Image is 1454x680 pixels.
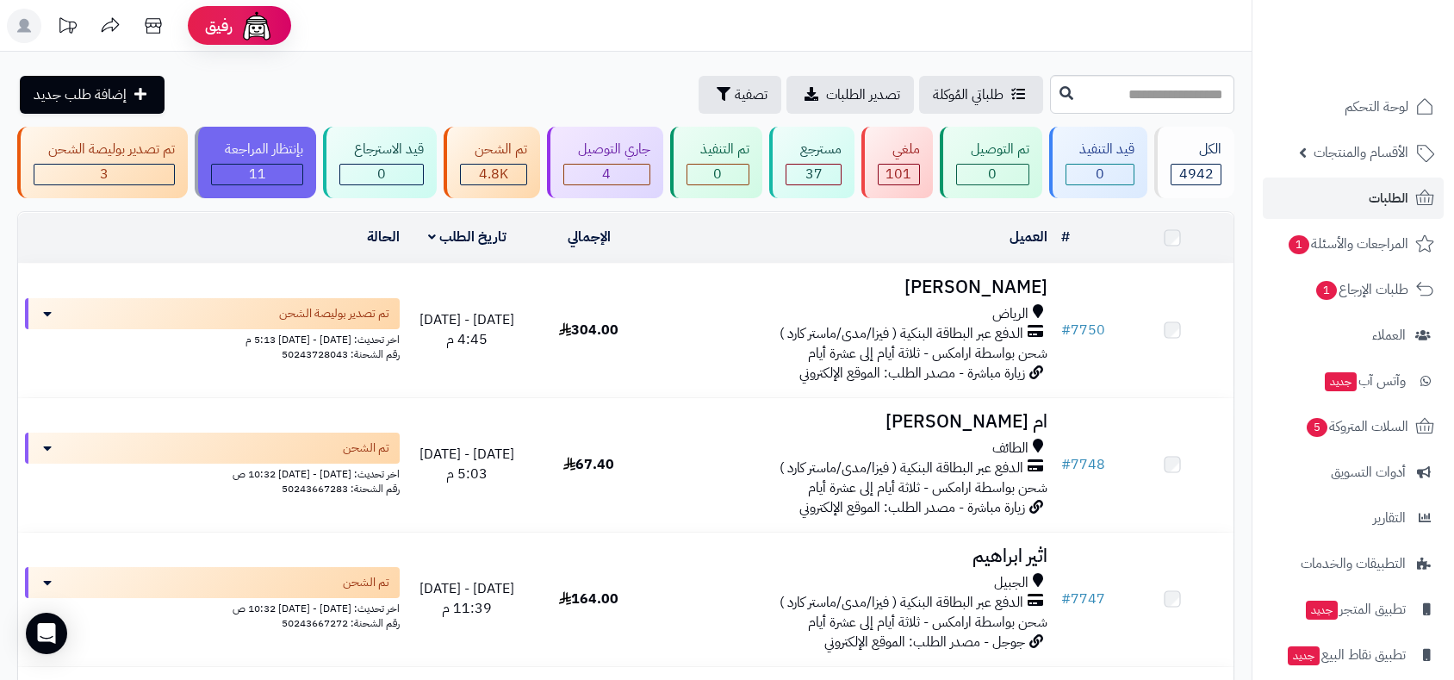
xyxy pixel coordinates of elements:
span: الرياض [992,304,1028,324]
span: شحن بواسطة ارامكس - ثلاثة أيام إلى عشرة أيام [808,612,1047,633]
div: الكل [1171,140,1221,159]
a: العميل [1010,227,1047,247]
a: الإجمالي [568,227,611,247]
h3: ام [PERSON_NAME] [656,412,1047,432]
span: رقم الشحنة: 50243667283 [282,481,400,496]
span: 0 [713,164,722,184]
span: جديد [1288,646,1320,665]
span: رقم الشحنة: 50243728043 [282,346,400,362]
div: تم الشحن [460,140,527,159]
div: 0 [1066,165,1134,184]
span: جديد [1306,601,1338,620]
div: مسترجع [786,140,842,159]
h3: اثير ابراهيم [656,546,1047,566]
span: شحن بواسطة ارامكس - ثلاثة أيام إلى عشرة أيام [808,477,1047,498]
a: تم الشحن 4.8K [440,127,544,198]
a: أدوات التسويق [1263,452,1444,493]
span: 5 [1306,417,1328,438]
a: #7748 [1061,454,1105,475]
div: تم تصدير بوليصة الشحن [34,140,175,159]
span: الأقسام والمنتجات [1314,140,1408,165]
a: الكل4942 [1151,127,1238,198]
a: الطلبات [1263,178,1444,219]
span: طلبات الإرجاع [1314,278,1408,302]
span: 0 [377,164,386,184]
span: رقم الشحنة: 50243667272 [282,615,400,631]
img: logo-2.png [1337,28,1438,65]
span: التطبيقات والخدمات [1301,552,1406,576]
span: الدفع عبر البطاقة البنكية ( فيزا/مدى/ماستر كارد ) [780,593,1023,613]
span: 0 [1096,164,1104,184]
span: إضافة طلب جديد [34,84,127,105]
span: تم الشحن [343,440,389,457]
div: 4 [564,165,649,184]
span: 304.00 [559,320,618,340]
a: تم تصدير بوليصة الشحن 3 [14,127,191,198]
span: تطبيق نقاط البيع [1286,643,1406,667]
span: 101 [885,164,911,184]
span: [DATE] - [DATE] 5:03 م [419,444,514,484]
a: تصدير الطلبات [786,76,914,114]
div: تم التوصيل [956,140,1029,159]
span: السلات المتروكة [1305,415,1408,439]
a: تحديثات المنصة [46,9,89,47]
span: رفيق [205,16,233,36]
span: وآتس آب [1323,369,1406,393]
span: [DATE] - [DATE] 4:45 م [419,309,514,350]
span: تطبيق المتجر [1304,597,1406,621]
a: طلبات الإرجاع1 [1263,269,1444,310]
span: تم الشحن [343,574,389,591]
span: طلباتي المُوكلة [933,84,1004,105]
a: الحالة [367,227,400,247]
span: المراجعات والأسئلة [1287,232,1408,256]
a: #7750 [1061,320,1105,340]
span: 4942 [1179,164,1214,184]
span: زيارة مباشرة - مصدر الطلب: الموقع الإلكتروني [799,497,1025,518]
div: اخر تحديث: [DATE] - [DATE] 5:13 م [25,329,400,347]
span: لوحة التحكم [1345,95,1408,119]
span: 3 [100,164,109,184]
span: # [1061,454,1071,475]
div: 0 [340,165,423,184]
div: 0 [957,165,1028,184]
div: تم التنفيذ [687,140,750,159]
a: التقارير [1263,497,1444,539]
div: اخر تحديث: [DATE] - [DATE] 10:32 ص [25,598,400,616]
img: ai-face.png [239,9,274,43]
a: لوحة التحكم [1263,86,1444,128]
div: قيد التنفيذ [1066,140,1135,159]
div: 101 [879,165,919,184]
a: تطبيق نقاط البيعجديد [1263,634,1444,676]
a: وآتس آبجديد [1263,360,1444,402]
span: 1 [1288,234,1310,255]
span: جديد [1325,372,1357,391]
span: 4.8K [479,164,508,184]
a: تاريخ الطلب [428,227,506,247]
a: تم التوصيل 0 [936,127,1046,198]
span: الدفع عبر البطاقة البنكية ( فيزا/مدى/ماستر كارد ) [780,459,1023,478]
span: [DATE] - [DATE] 11:39 م [419,578,514,619]
div: 4784 [461,165,526,184]
a: قيد الاسترجاع 0 [320,127,440,198]
span: تم تصدير بوليصة الشحن [279,305,389,322]
span: زيارة مباشرة - مصدر الطلب: الموقع الإلكتروني [799,363,1025,384]
button: تصفية [699,76,781,114]
span: 0 [988,164,997,184]
a: جاري التوصيل 4 [544,127,667,198]
div: 3 [34,165,174,184]
div: قيد الاسترجاع [339,140,424,159]
span: # [1061,589,1071,609]
a: بإنتظار المراجعة 11 [191,127,320,198]
div: جاري التوصيل [563,140,650,159]
span: 11 [249,164,266,184]
div: 0 [687,165,749,184]
a: إضافة طلب جديد [20,76,165,114]
span: تصفية [735,84,767,105]
span: 37 [805,164,823,184]
span: 4 [602,164,611,184]
a: طلباتي المُوكلة [919,76,1043,114]
span: 164.00 [559,589,618,609]
span: الدفع عبر البطاقة البنكية ( فيزا/مدى/ماستر كارد ) [780,324,1023,344]
a: تم التنفيذ 0 [667,127,767,198]
a: #7747 [1061,589,1105,609]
